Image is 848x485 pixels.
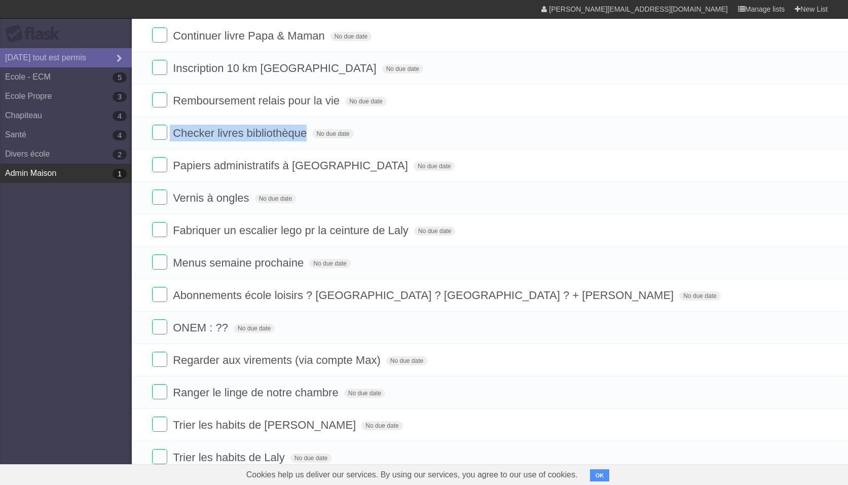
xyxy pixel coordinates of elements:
label: Done [152,190,167,205]
span: Abonnements école loisirs ? [GEOGRAPHIC_DATA] ? [GEOGRAPHIC_DATA] ? + [PERSON_NAME] [173,289,676,302]
div: Flask [5,25,66,43]
label: Done [152,352,167,367]
span: Remboursement relais pour la vie [173,94,342,107]
span: No due date [414,162,455,171]
b: 2 [113,150,127,160]
span: Ranger le linge de notre chambre [173,386,341,399]
span: Checker livres bibliothèque [173,127,309,139]
span: Vernis à ongles [173,192,251,204]
label: Done [152,60,167,75]
label: Done [152,125,167,140]
span: No due date [386,356,427,365]
span: No due date [290,454,331,463]
span: Cookies help us deliver our services. By using our services, you agree to our use of cookies. [236,465,588,485]
span: No due date [382,64,423,73]
span: Fabriquer un escalier lego pr la ceinture de Laly [173,224,411,237]
span: Trier les habits de [PERSON_NAME] [173,419,358,431]
span: No due date [679,291,720,301]
span: No due date [234,324,275,333]
span: No due date [414,227,455,236]
span: No due date [330,32,372,41]
label: Done [152,319,167,334]
span: No due date [255,194,296,203]
span: Inscription 10 km [GEOGRAPHIC_DATA] [173,62,379,74]
span: Menus semaine prochaine [173,256,306,269]
span: Continuer livre Papa & Maman [173,29,327,42]
label: Done [152,384,167,399]
label: Done [152,27,167,43]
label: Done [152,287,167,302]
span: ONEM : ?? [173,321,231,334]
span: No due date [309,259,350,268]
label: Done [152,222,167,237]
label: Done [152,254,167,270]
span: Papiers administratifs à [GEOGRAPHIC_DATA] [173,159,411,172]
button: OK [590,469,610,481]
span: No due date [345,97,386,106]
span: Regarder aux virements (via compte Max) [173,354,383,366]
span: No due date [344,389,385,398]
b: 1 [113,169,127,179]
span: No due date [361,421,402,430]
label: Done [152,417,167,432]
span: Trier les habits de Laly [173,451,287,464]
b: 4 [113,130,127,140]
label: Done [152,449,167,464]
span: No due date [312,129,353,138]
b: 3 [113,92,127,102]
b: 4 [113,111,127,121]
label: Done [152,92,167,107]
label: Done [152,157,167,172]
b: 5 [113,72,127,83]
